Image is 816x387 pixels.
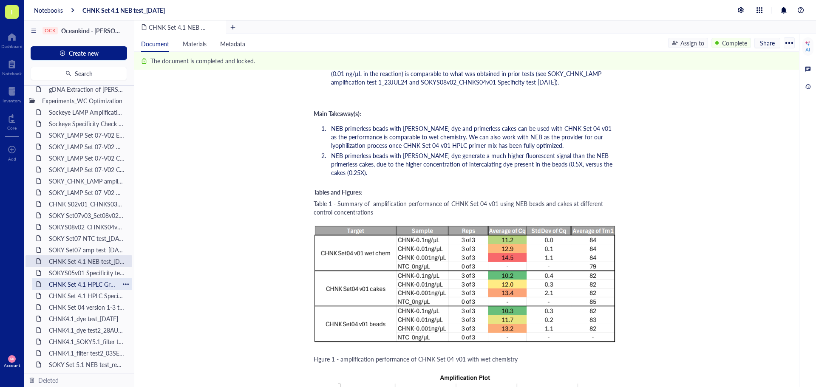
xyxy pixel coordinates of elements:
div: SOKY_LAMP Set 07-V02 Gradient Test [DATE] [45,141,129,153]
div: SOKY_LAMP Set 07-V02 Confirmation 2 [DATE] [45,164,129,175]
span: Create new [69,50,99,56]
div: SOKYS05v01 Specificity test2 [DATE] [45,267,129,279]
div: Account [4,363,20,368]
div: gDNA Extraction of [PERSON_NAME] Salmonidae Samples [DATE] [45,83,129,95]
div: Complete [722,38,747,48]
div: CHNK Set 4.1 NEB test_[DATE] [45,255,129,267]
div: CHNK Set 4.1 HPLC Specificity confirmation [DATE] [45,290,129,302]
span: Main Takeaway(s): [314,109,361,118]
div: CHNK4.1_SOKY5.1_filter test1_29AUG24 [45,336,129,347]
span: Materials [183,40,207,48]
div: CHNK4.1_dye test_[DATE] [45,313,129,325]
div: The document is completed and locked. [150,56,255,65]
div: Core [7,125,17,130]
span: Figure 1 - amplification performance of CHNK Set 04 v01 with wet chemistry [314,355,518,363]
div: Experiments_WC Optimization [38,95,129,107]
div: Add [8,156,16,161]
span: Metadata [220,40,245,48]
div: Sockeye Specificity Check 1 [DATE] [45,118,129,130]
img: genemod-experiment-image [314,225,616,344]
div: CHNK4.1_dye test2_28AUG24 [45,324,129,336]
div: SOKY Set07 NTC test_[DATE] [45,232,129,244]
div: CHNK4.1_filter test2_03SEP24 [45,347,129,359]
div: AI [805,46,810,53]
span: NEB primerless beads with [PERSON_NAME] dye generate a much higher fluorescent signal than the NE... [331,151,614,177]
div: SOKYS08v02_CHNKS04v01 Specificity test [DATE] [45,221,129,233]
div: SOKY Set07v03_Set08v02 amplification test_[DATE] [45,209,129,221]
div: Deleted [38,376,59,385]
div: Assign to [680,38,704,48]
div: OCK [45,28,56,34]
button: Create new [31,46,127,60]
a: Core [7,112,17,130]
a: CHNK Set 4.1 NEB test_[DATE] [82,6,165,14]
a: Notebooks [34,6,63,14]
a: Inventory [3,85,21,103]
span: Share [760,39,775,47]
div: SOKY_CHNK_LAMP amplification test 1_23JUL24 [45,175,129,187]
div: SOKY Set05v01 Temperature and Primer Gradients [DATE] [45,370,129,382]
div: Notebook [2,71,22,76]
div: CHNK Set 04 version 1-3 test_[DATE] [45,301,129,313]
div: SOKY_LAMP Set 07-V02 Confirmation [DATE] [45,152,129,164]
span: Tables and Figures: [314,188,363,196]
div: CHNK Set 4.1 HPLC Gradient Test [DATE] [45,278,119,290]
span: Table 1 - Summary of amplification performance of CHNK Set 04 v01 using NEB beads and cakes at di... [314,199,605,216]
div: Dashboard [1,44,23,49]
div: SOKY Set07 amp test_[DATE] [45,244,129,256]
div: Sockeye LAMP Amplification Test 1 [DATE] [45,106,129,118]
button: Share [754,38,780,48]
span: NEB primerless beads with [PERSON_NAME] dye and primerless cakes can be used with CHNK Set 04 v01... [331,124,613,150]
span: Document [141,40,169,48]
button: Search [31,67,127,80]
div: SOKY_LAMP Set 07-V02 Evaluation [DATE] [45,129,129,141]
span: Oceankind - [PERSON_NAME] [61,26,142,35]
div: SOKY Set 5.1 NEB test_repeat_[DATE] [45,359,129,370]
span: Search [75,70,93,77]
div: SOKY_LAMP Set 07-V02 HPLC vs Standard and MgSO4 Titration [DATE] [45,186,129,198]
div: CHNK S02v01_CHNKS03v01 Specificity test [DATE] [45,198,129,210]
a: Notebook [2,57,22,76]
span: T [10,6,14,17]
span: The performance of CHNK Set 04 v01 is reproducible, as the Cq values for the CHNK 1 ng/µL standar... [331,61,605,86]
span: MB [10,357,14,361]
a: Dashboard [1,30,23,49]
div: Inventory [3,98,21,103]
